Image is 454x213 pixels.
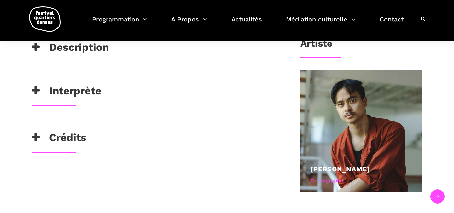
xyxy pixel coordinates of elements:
[32,85,101,100] h3: Interprète
[32,41,109,57] h3: Description
[171,14,207,33] a: A Propos
[380,14,404,33] a: Contact
[231,14,262,33] a: Actualités
[311,165,370,173] a: [PERSON_NAME]
[300,38,332,54] h3: Artiste
[92,14,147,33] a: Programmation
[29,6,61,32] img: logo-fqd-med
[32,131,86,147] h3: Crédits
[311,177,412,185] div: Chorégraphe
[286,14,356,33] a: Médiation culturelle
